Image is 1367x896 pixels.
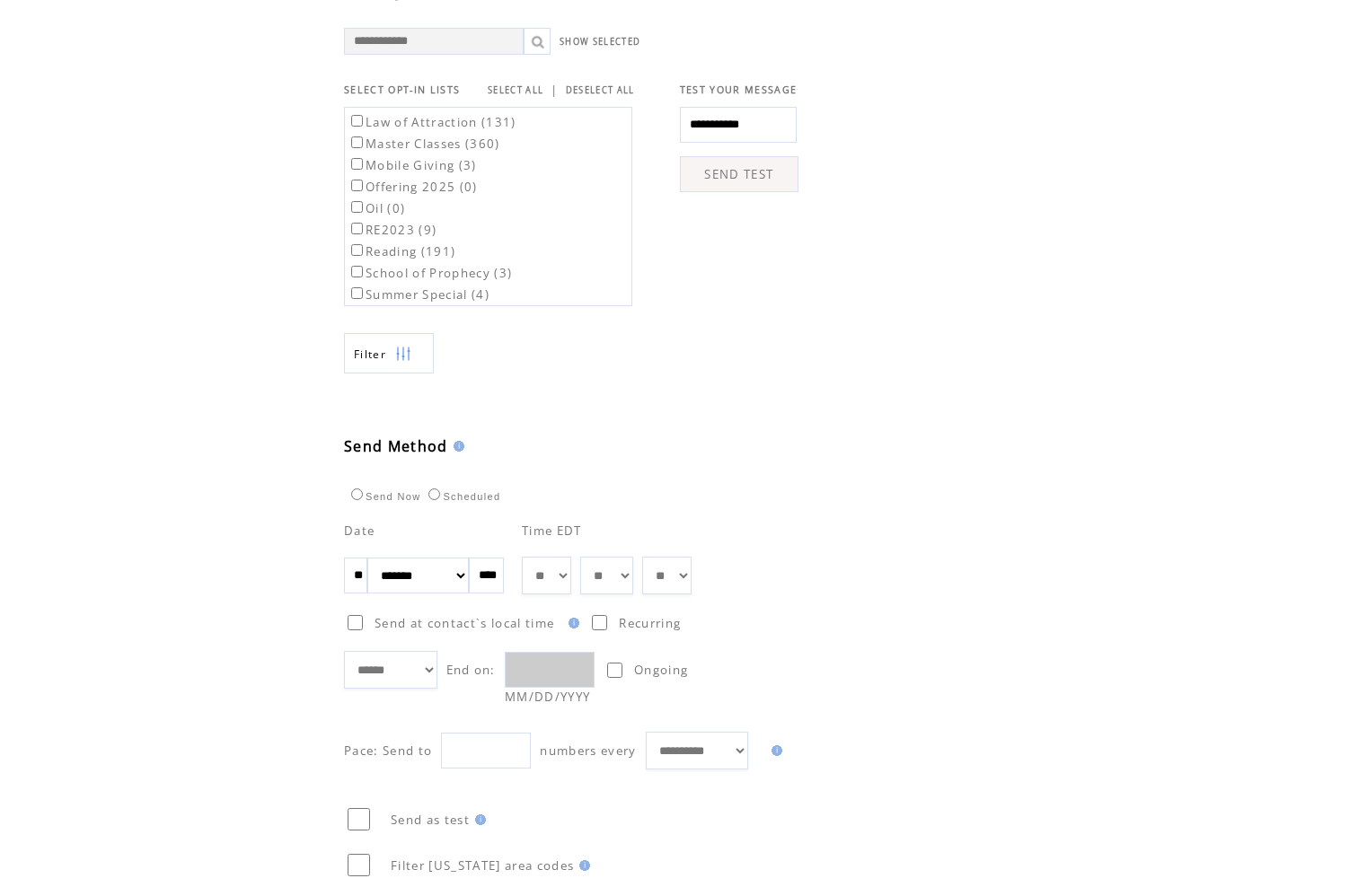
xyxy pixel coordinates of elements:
[488,84,543,96] a: SELECT ALL
[522,523,582,539] span: Time EDT
[563,618,579,628] img: help.gif
[574,860,590,871] img: help.gif
[344,83,460,96] span: SELECT OPT-IN LISTS
[348,179,478,195] label: Offering 2025 (0)
[351,158,363,170] input: Mobile Giving (3)
[348,200,405,216] label: Oil (0)
[347,491,420,502] label: Send Now
[351,115,363,127] input: Law of Attraction (131)
[395,334,411,374] img: filters.png
[351,136,363,148] input: Master Classes (360)
[680,83,798,96] span: TEST YOUR MESSAGE
[348,157,477,173] label: Mobile Giving (3)
[348,114,516,130] label: Law of Attraction (131)
[351,223,363,234] input: RE2023 (9)
[344,742,432,759] span: Pace: Send to
[391,857,574,874] span: Filter [US_STATE] area codes
[428,488,440,500] input: Scheduled
[351,180,363,191] input: Offering 2025 (0)
[551,82,558,98] span: |
[634,662,688,678] span: Ongoing
[680,156,798,192] a: SEND TEST
[348,136,500,152] label: Master Classes (360)
[348,222,437,238] label: RE2023 (9)
[344,436,448,456] span: Send Method
[351,201,363,213] input: Oil (0)
[351,244,363,256] input: Reading (191)
[448,441,464,452] img: help.gif
[351,488,363,500] input: Send Now
[348,286,489,303] label: Summer Special (4)
[351,287,363,299] input: Summer Special (4)
[619,615,681,631] span: Recurring
[344,333,434,373] a: Filter
[424,491,500,502] label: Scheduled
[348,243,455,259] label: Reading (191)
[566,84,635,96] a: DESELECT ALL
[344,523,375,539] span: Date
[766,745,782,756] img: help.gif
[446,662,496,678] span: End on:
[470,814,486,825] img: help.gif
[351,266,363,277] input: School of Prophecy (3)
[560,36,640,48] a: SHOW SELECTED
[348,265,512,281] label: School of Prophecy (3)
[505,689,590,705] span: MM/DD/YYYY
[540,742,636,759] span: numbers every
[391,812,470,828] span: Send as test
[354,347,386,362] span: Show filters
[375,615,554,631] span: Send at contact`s local time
